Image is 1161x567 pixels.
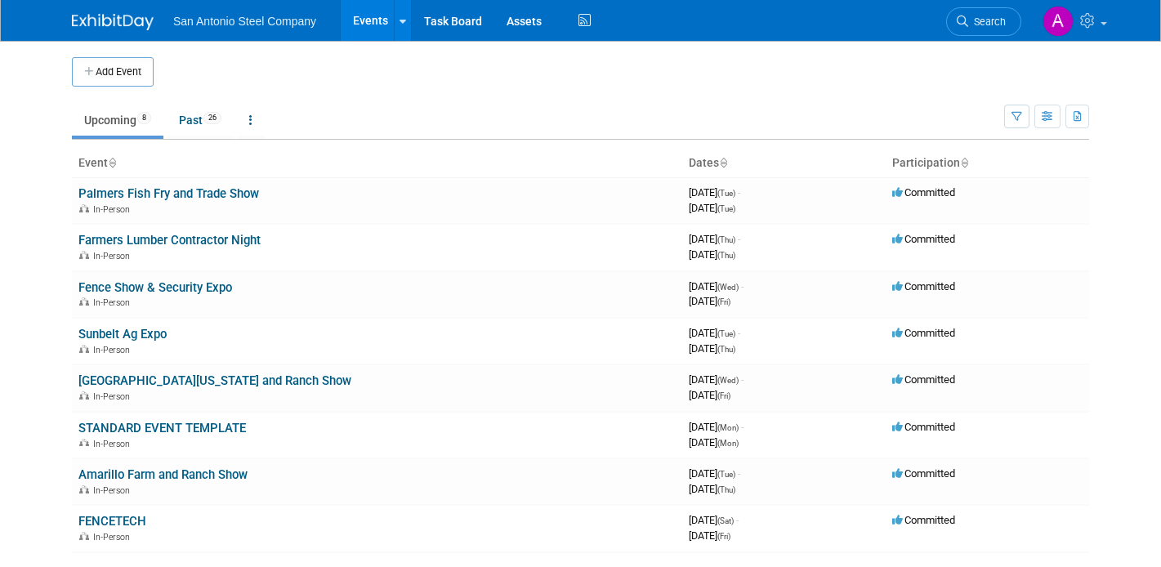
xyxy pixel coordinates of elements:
span: (Mon) [717,439,739,448]
span: (Tue) [717,189,735,198]
span: Committed [892,280,955,292]
span: In-Person [93,204,135,215]
img: In-Person Event [79,345,89,353]
span: - [738,186,740,199]
span: - [741,280,743,292]
span: [DATE] [689,529,730,542]
span: Committed [892,233,955,245]
span: - [738,327,740,339]
span: In-Person [93,251,135,261]
span: [DATE] [689,514,739,526]
span: - [738,467,740,480]
a: Search [946,7,1021,36]
span: [DATE] [689,467,740,480]
span: In-Person [93,485,135,496]
span: In-Person [93,297,135,308]
span: - [736,514,739,526]
span: (Thu) [717,345,735,354]
a: Amarillo Farm and Ranch Show [78,467,248,482]
a: Sort by Event Name [108,156,116,169]
img: In-Person Event [79,485,89,493]
img: In-Person Event [79,204,89,212]
span: [DATE] [689,342,735,355]
span: [DATE] [689,233,740,245]
span: [DATE] [689,280,743,292]
img: In-Person Event [79,251,89,259]
span: [DATE] [689,295,730,307]
span: Committed [892,373,955,386]
span: - [741,421,743,433]
a: Past26 [167,105,234,136]
a: Sort by Start Date [719,156,727,169]
span: San Antonio Steel Company [173,15,316,28]
span: (Sat) [717,516,734,525]
span: (Fri) [717,532,730,541]
th: Participation [886,150,1089,177]
span: 8 [137,112,151,124]
th: Dates [682,150,886,177]
span: In-Person [93,439,135,449]
img: In-Person Event [79,391,89,400]
span: Committed [892,186,955,199]
a: Fence Show & Security Expo [78,280,232,295]
span: Committed [892,467,955,480]
span: [DATE] [689,186,740,199]
span: [DATE] [689,248,735,261]
span: (Wed) [717,283,739,292]
span: [DATE] [689,202,735,214]
span: (Tue) [717,470,735,479]
span: 26 [203,112,221,124]
a: Palmers Fish Fry and Trade Show [78,186,259,201]
span: (Thu) [717,485,735,494]
a: Sort by Participation Type [960,156,968,169]
span: (Tue) [717,329,735,338]
span: In-Person [93,532,135,542]
span: Committed [892,327,955,339]
img: In-Person Event [79,532,89,540]
img: ExhibitDay [72,14,154,30]
span: [DATE] [689,327,740,339]
th: Event [72,150,682,177]
a: STANDARD EVENT TEMPLATE [78,421,246,435]
span: (Thu) [717,251,735,260]
span: (Tue) [717,204,735,213]
span: [DATE] [689,421,743,433]
span: [DATE] [689,373,743,386]
span: Committed [892,421,955,433]
span: (Thu) [717,235,735,244]
a: FENCETECH [78,514,146,529]
span: (Fri) [717,391,730,400]
a: [GEOGRAPHIC_DATA][US_STATE] and Ranch Show [78,373,351,388]
span: In-Person [93,345,135,355]
span: [DATE] [689,483,735,495]
span: (Mon) [717,423,739,432]
a: Sunbelt Ag Expo [78,327,167,342]
img: In-Person Event [79,439,89,447]
img: Ashton Rugh [1043,6,1074,37]
span: (Wed) [717,376,739,385]
span: [DATE] [689,436,739,449]
span: Committed [892,514,955,526]
span: - [738,233,740,245]
span: - [741,373,743,386]
span: In-Person [93,391,135,402]
img: In-Person Event [79,297,89,306]
a: Upcoming8 [72,105,163,136]
span: [DATE] [689,389,730,401]
button: Add Event [72,57,154,87]
span: Search [968,16,1006,28]
span: (Fri) [717,297,730,306]
a: Farmers Lumber Contractor Night [78,233,261,248]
